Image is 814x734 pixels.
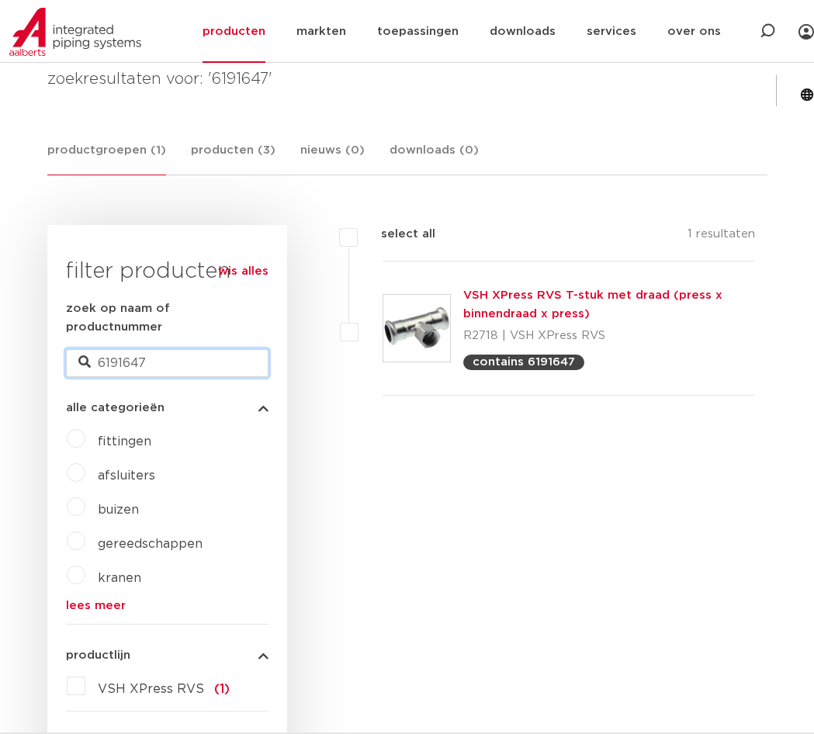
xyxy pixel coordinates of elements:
[473,356,575,368] p: contains 6191647
[66,649,268,661] button: productlijn
[214,683,230,695] span: (1)
[66,349,268,377] input: zoeken
[66,402,165,414] span: alle categorieën
[191,141,275,175] a: producten (3)
[463,324,756,348] p: R2718 | VSH XPress RVS
[98,504,139,516] a: buizen
[300,141,365,175] a: nieuws (0)
[98,572,141,584] a: kranen
[66,600,268,611] a: lees meer
[358,225,435,244] label: select all
[98,469,155,482] a: afsluiters
[383,295,450,362] img: Thumbnail for VSH XPress RVS T-stuk met draad (press x binnendraad x press)
[66,649,130,661] span: productlijn
[463,289,722,320] a: VSH XPress RVS T-stuk met draad (press x binnendraad x press)
[390,141,479,175] a: downloads (0)
[66,256,268,287] h3: filter producten
[98,435,151,448] a: fittingen
[98,538,203,550] a: gereedschappen
[47,141,166,175] a: productgroepen (1)
[218,262,268,281] a: wis alles
[98,683,204,695] span: VSH XPress RVS
[66,299,268,337] label: zoek op naam of productnummer
[66,402,268,414] button: alle categorieën
[688,225,755,249] p: 1 resultaten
